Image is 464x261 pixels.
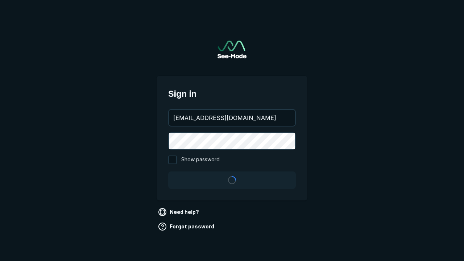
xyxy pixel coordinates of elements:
span: Sign in [168,87,296,100]
a: Go to sign in [217,41,246,58]
span: Show password [181,156,220,164]
a: Need help? [157,206,202,218]
a: Forgot password [157,221,217,232]
img: See-Mode Logo [217,41,246,58]
input: your@email.com [169,110,295,126]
